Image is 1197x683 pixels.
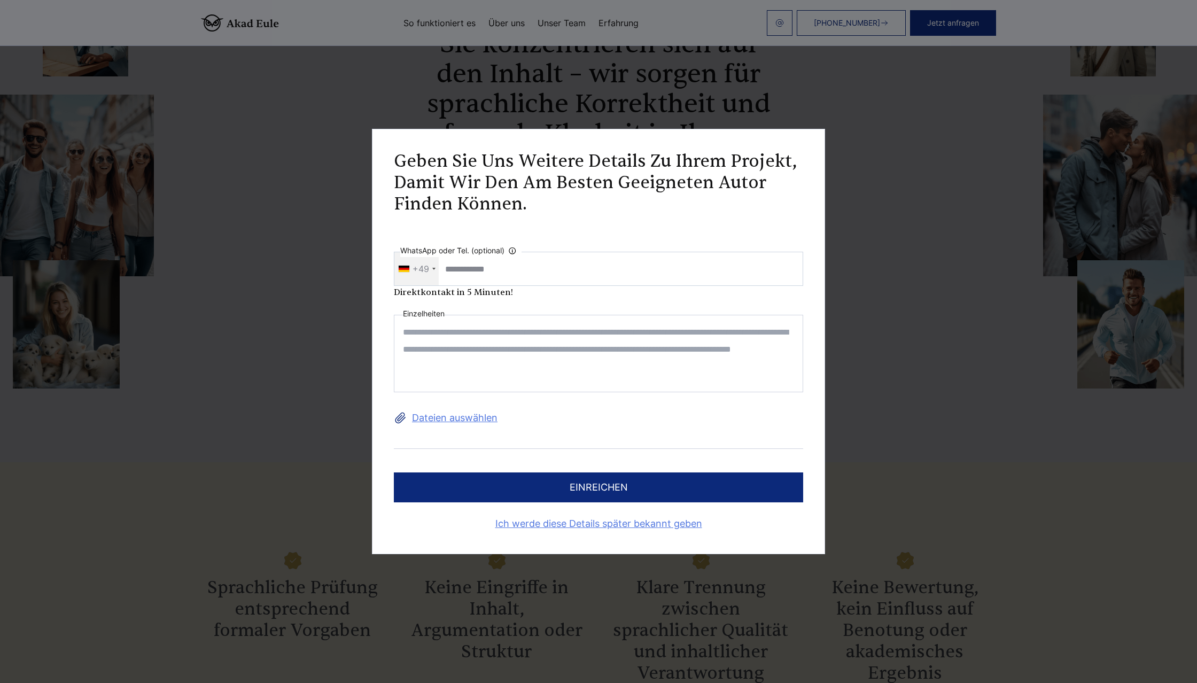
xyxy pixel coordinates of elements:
button: einreichen [394,472,803,502]
div: +49 [413,260,429,277]
h2: Geben Sie uns weitere Details zu Ihrem Projekt, damit wir den am besten geeigneten Autor finden k... [394,151,803,215]
label: Dateien auswählen [394,409,803,426]
div: Direktkontakt in 5 Minuten! [394,286,803,299]
label: Einzelheiten [403,307,445,320]
label: WhatsApp oder Tel. (optional) [400,244,522,257]
div: Telephone country code [394,252,439,285]
a: Ich werde diese Details später bekannt geben [394,515,803,532]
